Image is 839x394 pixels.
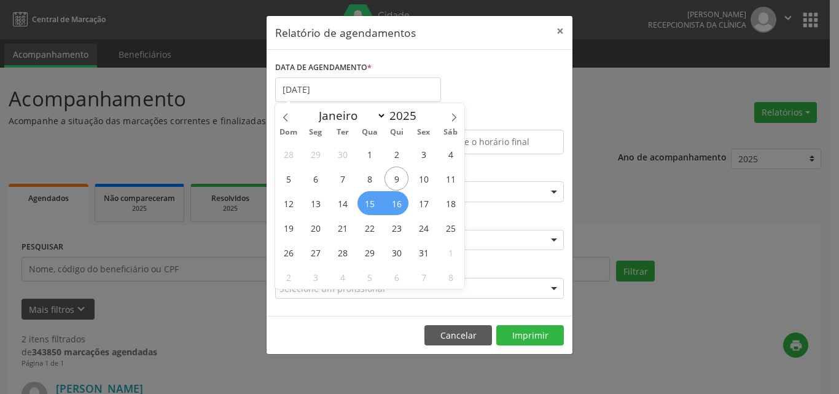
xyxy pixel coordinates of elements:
[330,142,354,166] span: Setembro 30, 2025
[303,216,327,240] span: Outubro 20, 2025
[386,108,427,124] input: Year
[302,128,329,136] span: Seg
[357,167,381,191] span: Outubro 8, 2025
[330,216,354,240] span: Outubro 21, 2025
[423,130,564,154] input: Selecione o horário final
[303,265,327,289] span: Novembro 3, 2025
[423,111,564,130] label: ATÉ
[276,142,300,166] span: Setembro 28, 2025
[275,128,302,136] span: Dom
[496,325,564,346] button: Imprimir
[357,142,381,166] span: Outubro 1, 2025
[437,128,464,136] span: Sáb
[330,167,354,191] span: Outubro 7, 2025
[275,25,416,41] h5: Relatório de agendamentos
[303,142,327,166] span: Setembro 29, 2025
[412,216,435,240] span: Outubro 24, 2025
[384,240,408,264] span: Outubro 30, 2025
[384,167,408,191] span: Outubro 9, 2025
[384,265,408,289] span: Novembro 6, 2025
[330,240,354,264] span: Outubro 28, 2025
[303,240,327,264] span: Outubro 27, 2025
[303,167,327,191] span: Outubro 6, 2025
[439,240,462,264] span: Novembro 1, 2025
[439,142,462,166] span: Outubro 4, 2025
[357,265,381,289] span: Novembro 5, 2025
[329,128,356,136] span: Ter
[357,240,381,264] span: Outubro 29, 2025
[412,191,435,215] span: Outubro 17, 2025
[412,142,435,166] span: Outubro 3, 2025
[330,191,354,215] span: Outubro 14, 2025
[303,191,327,215] span: Outubro 13, 2025
[276,191,300,215] span: Outubro 12, 2025
[276,240,300,264] span: Outubro 26, 2025
[439,191,462,215] span: Outubro 18, 2025
[356,128,383,136] span: Qua
[383,128,410,136] span: Qui
[410,128,437,136] span: Sex
[276,167,300,191] span: Outubro 5, 2025
[275,77,441,102] input: Selecione uma data ou intervalo
[412,167,435,191] span: Outubro 10, 2025
[313,107,386,124] select: Month
[384,191,408,215] span: Outubro 16, 2025
[275,58,372,77] label: DATA DE AGENDAMENTO
[412,265,435,289] span: Novembro 7, 2025
[357,216,381,240] span: Outubro 22, 2025
[439,216,462,240] span: Outubro 25, 2025
[279,282,385,295] span: Selecione um profissional
[424,325,492,346] button: Cancelar
[439,265,462,289] span: Novembro 8, 2025
[548,16,572,46] button: Close
[384,142,408,166] span: Outubro 2, 2025
[276,216,300,240] span: Outubro 19, 2025
[276,265,300,289] span: Novembro 2, 2025
[412,240,435,264] span: Outubro 31, 2025
[357,191,381,215] span: Outubro 15, 2025
[439,167,462,191] span: Outubro 11, 2025
[384,216,408,240] span: Outubro 23, 2025
[330,265,354,289] span: Novembro 4, 2025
